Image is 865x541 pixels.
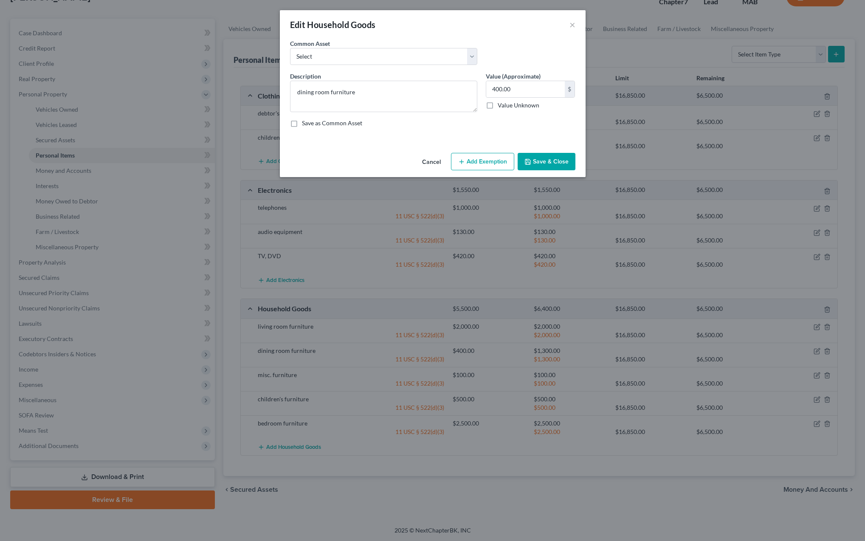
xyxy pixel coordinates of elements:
button: × [569,20,575,30]
div: $ [565,81,575,97]
span: Description [290,73,321,80]
label: Value Unknown [498,101,539,110]
label: Common Asset [290,39,330,48]
input: 0.00 [486,81,565,97]
label: Value (Approximate) [486,72,541,81]
button: Cancel [415,154,448,171]
div: Edit Household Goods [290,19,376,31]
button: Add Exemption [451,153,514,171]
label: Save as Common Asset [302,119,362,127]
button: Save & Close [518,153,575,171]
